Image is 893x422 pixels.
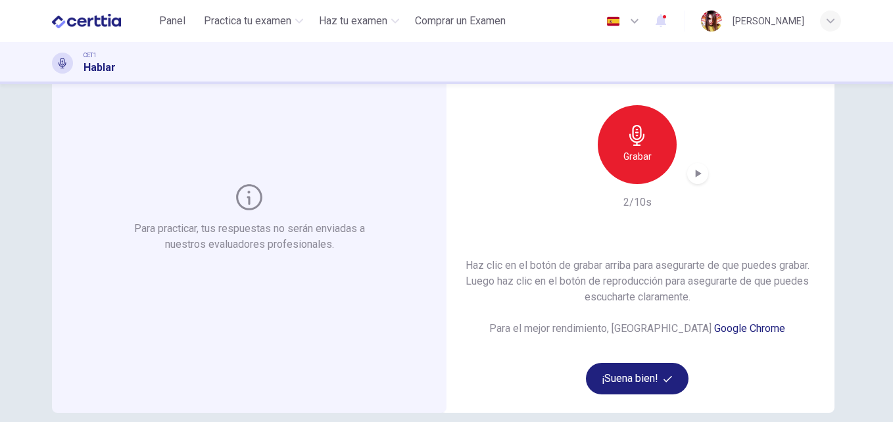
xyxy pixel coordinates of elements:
span: Panel [159,13,185,29]
span: Comprar un Examen [415,13,506,29]
button: Comprar un Examen [410,9,511,33]
button: Panel [151,9,193,33]
h6: Para practicar, tus respuestas no serán enviadas a nuestros evaluadores profesionales. [131,221,368,252]
h6: Grabar [623,149,652,164]
span: CET1 [84,51,97,60]
img: CERTTIA logo [52,8,121,34]
span: Haz tu examen [319,13,387,29]
button: Grabar [598,105,677,184]
img: es [605,16,621,26]
a: Google Chrome [714,322,785,335]
div: [PERSON_NAME] [733,13,804,29]
h6: Para el mejor rendimiento, [GEOGRAPHIC_DATA] [489,321,785,337]
button: ¡Suena bien! [586,363,688,394]
button: Practica tu examen [199,9,308,33]
img: Profile picture [701,11,722,32]
h1: Hablar [84,60,116,76]
a: CERTTIA logo [52,8,151,34]
button: Haz tu examen [314,9,404,33]
h6: 2/10s [623,195,652,210]
span: Practica tu examen [204,13,291,29]
h6: Haz clic en el botón de grabar arriba para asegurarte de que puedes grabar. Luego haz clic en el ... [461,258,813,305]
